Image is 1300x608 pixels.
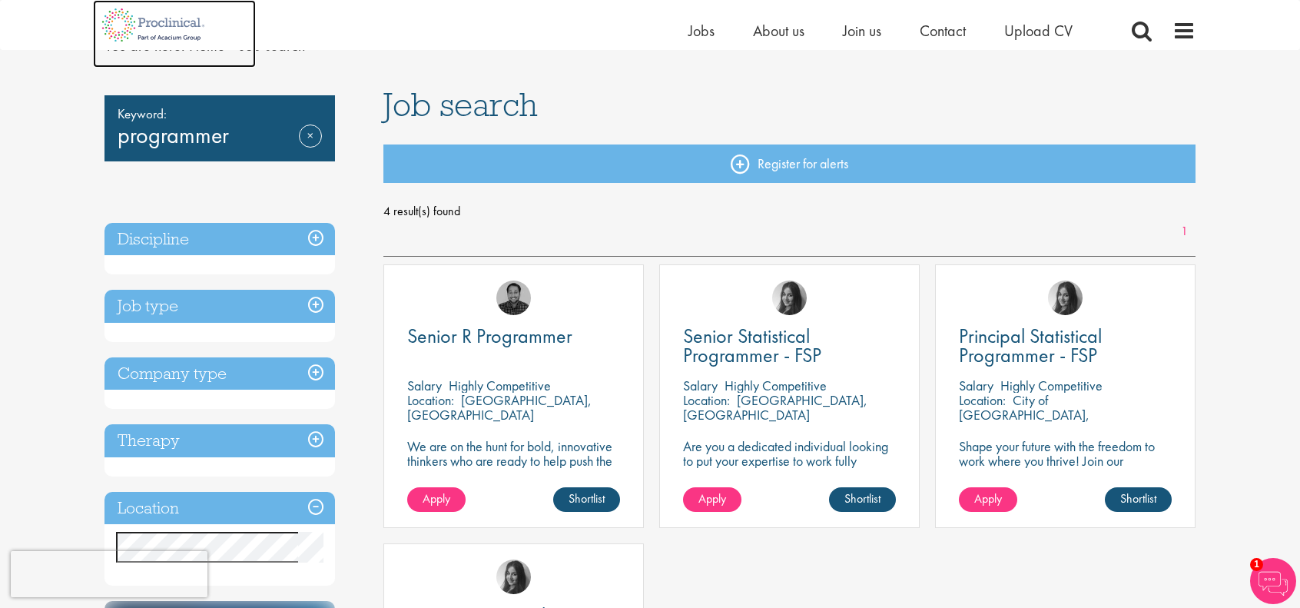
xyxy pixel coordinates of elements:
[423,490,450,507] span: Apply
[1000,377,1103,394] p: Highly Competitive
[11,551,207,597] iframe: reCAPTCHA
[104,95,335,161] div: programmer
[104,223,335,256] h3: Discipline
[829,487,896,512] a: Shortlist
[959,487,1017,512] a: Apply
[407,391,454,409] span: Location:
[1173,223,1196,241] a: 1
[683,391,730,409] span: Location:
[118,103,322,125] span: Keyword:
[683,487,741,512] a: Apply
[299,125,322,169] a: Remove
[104,492,335,525] h3: Location
[959,327,1172,365] a: Principal Statistical Programmer - FSP
[1250,558,1263,571] span: 1
[407,323,572,349] span: Senior R Programmer
[104,424,335,457] h3: Therapy
[683,377,718,394] span: Salary
[974,490,1002,507] span: Apply
[753,21,804,41] a: About us
[683,327,896,365] a: Senior Statistical Programmer - FSP
[725,377,827,394] p: Highly Competitive
[407,377,442,394] span: Salary
[1105,487,1172,512] a: Shortlist
[698,490,726,507] span: Apply
[688,21,715,41] a: Jobs
[959,391,1089,438] p: City of [GEOGRAPHIC_DATA], [GEOGRAPHIC_DATA]
[683,323,821,368] span: Senior Statistical Programmer - FSP
[407,327,620,346] a: Senior R Programmer
[959,391,1006,409] span: Location:
[407,391,592,424] p: [GEOGRAPHIC_DATA], [GEOGRAPHIC_DATA]
[383,200,1196,223] span: 4 result(s) found
[959,439,1172,497] p: Shape your future with the freedom to work where you thrive! Join our pharmaceutical client with ...
[1048,281,1083,315] img: Heidi Hennigan
[959,323,1102,368] span: Principal Statistical Programmer - FSP
[104,357,335,390] h3: Company type
[683,391,867,424] p: [GEOGRAPHIC_DATA], [GEOGRAPHIC_DATA]
[496,281,531,315] img: Mike Raletz
[683,439,896,483] p: Are you a dedicated individual looking to put your expertise to work fully flexibly in a remote p...
[843,21,881,41] a: Join us
[553,487,620,512] a: Shortlist
[104,290,335,323] h3: Job type
[449,377,551,394] p: Highly Competitive
[496,560,531,594] img: Heidi Hennigan
[772,281,807,315] img: Heidi Hennigan
[1004,21,1073,41] a: Upload CV
[383,84,538,125] span: Job search
[407,439,620,497] p: We are on the hunt for bold, innovative thinkers who are ready to help push the boundaries of sci...
[383,145,1196,183] a: Register for alerts
[1250,558,1296,604] img: Chatbot
[407,487,466,512] a: Apply
[920,21,966,41] a: Contact
[959,377,993,394] span: Salary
